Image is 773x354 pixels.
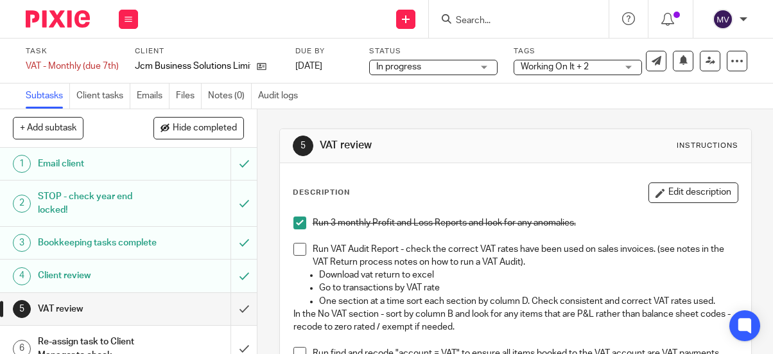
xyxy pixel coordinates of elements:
p: Description [293,188,350,198]
span: In progress [376,62,421,71]
p: Run 3 monthly Profit and Loss Reports and look for any anomalies. [313,217,738,229]
button: Hide completed [153,117,244,139]
span: Hide completed [173,123,237,134]
label: Client [135,46,279,57]
div: VAT - Monthly (due 7th) [26,60,119,73]
p: Jcm Business Solutions Limited [135,60,250,73]
label: Tags [514,46,642,57]
img: svg%3E [713,9,733,30]
h1: VAT review [38,299,158,319]
h1: Client review [38,266,158,285]
p: Go to transactions by VAT rate [319,281,738,294]
button: + Add subtask [13,117,83,139]
div: 1 [13,155,31,173]
div: Instructions [677,141,738,151]
a: Notes (0) [208,84,252,109]
a: Files [176,84,202,109]
div: 3 [13,234,31,252]
div: 2 [13,195,31,213]
input: Search [455,15,570,27]
a: Subtasks [26,84,70,109]
p: In the No VAT section - sort by column B and look for any items that are P&L rather than balance ... [293,308,738,334]
img: Pixie [26,10,90,28]
h1: Email client [38,154,158,173]
p: One section at a time sort each section by column D. Check consistent and correct VAT rates used. [319,295,738,308]
span: Working On It + 2 [521,62,589,71]
h1: VAT review [320,139,543,152]
label: Status [369,46,498,57]
div: 5 [13,300,31,318]
p: Download vat return to excel [319,269,738,281]
button: Edit description [648,182,738,203]
a: Emails [137,84,169,109]
label: Due by [295,46,353,57]
h1: Bookkeeping tasks complete [38,233,158,252]
p: Run VAT Audit Report - check the correct VAT rates have been used on sales invoices. (see notes i... [313,243,738,269]
span: [DATE] [295,62,322,71]
div: 5 [293,136,313,156]
a: Audit logs [258,84,304,109]
h1: STOP - check year end locked! [38,187,158,220]
a: Client tasks [76,84,130,109]
div: 4 [13,267,31,285]
label: Task [26,46,119,57]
